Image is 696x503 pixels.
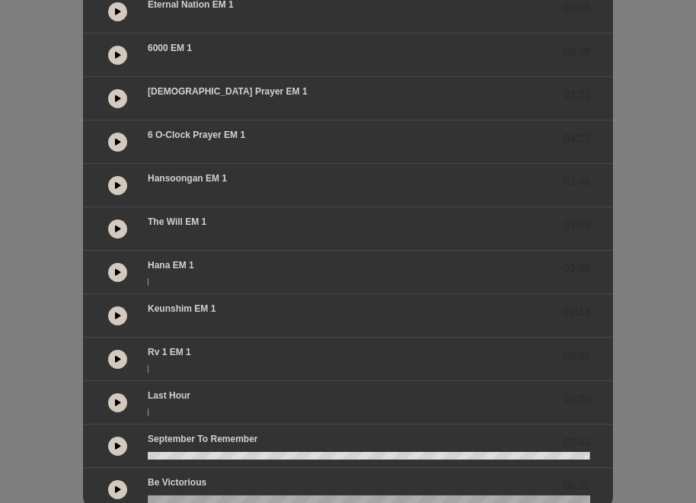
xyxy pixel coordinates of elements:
span: 03:21 [564,87,590,103]
span: 02:43 [564,434,590,450]
span: 00:00 [564,348,590,364]
p: September to Remember [148,432,258,446]
span: 03:09 [564,217,590,233]
p: 6 o-clock prayer EM 1 [148,128,245,142]
p: Hansoongan EM 1 [148,171,227,185]
span: 00:00 [564,478,590,494]
p: 6000 EM 1 [148,41,192,55]
p: Hana EM 1 [148,258,194,272]
p: The Will EM 1 [148,215,206,229]
p: [DEMOGRAPHIC_DATA] prayer EM 1 [148,85,308,98]
span: 02:13 [564,304,590,320]
p: Rv 1 EM 1 [148,345,191,359]
p: Keunshim EM 1 [148,302,216,316]
span: 04:27 [564,130,590,146]
p: Last Hour [148,389,190,402]
span: 02:39 [564,43,590,59]
span: 02:48 [564,174,590,190]
p: Be Victorious [148,476,206,489]
span: 00:00 [564,391,590,407]
span: 02:48 [564,261,590,277]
